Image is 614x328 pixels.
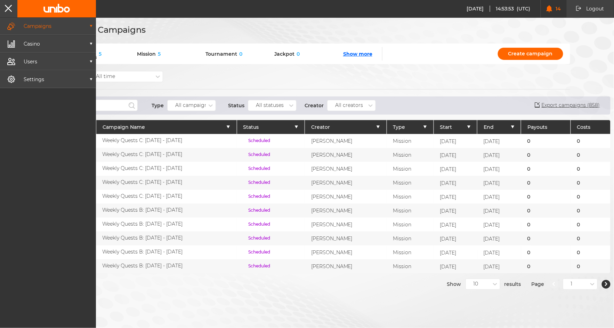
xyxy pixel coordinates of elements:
p: Costs [577,124,604,130]
div: 0 [521,176,571,190]
span: [DATE] [440,166,456,172]
p: [PERSON_NAME] [311,180,353,186]
div: 0 [571,162,611,176]
button: Start [440,124,471,130]
span: Campaign Name [103,124,145,130]
p: Weekly Quests C: [DATE] - [DATE] [102,179,182,185]
p: [PERSON_NAME] [311,235,353,242]
p: Users [16,59,89,64]
p: Weekly Quests B: [DATE] - [DATE] [102,207,183,213]
span: [DATE] [440,138,456,145]
span: [DATE] [467,6,490,12]
p: Scheduled [243,207,275,214]
div: 10 [474,281,478,287]
p: Settings [16,77,89,82]
p: Scheduled [243,165,275,172]
div: Tournament [206,51,264,57]
p: Mission [393,138,411,144]
div: 0 [521,162,571,176]
span: 5 [156,51,161,57]
p: Status [228,102,244,109]
div: 0 [571,190,611,204]
p: Weekly Quests B: [DATE] - [DATE] [102,263,183,269]
p: Scheduled [243,193,275,200]
a: Create campaign [498,48,563,60]
span: Page [532,279,544,290]
div: 0 [571,259,611,273]
div: Mission [137,51,195,57]
span: [DATE] [440,264,456,270]
span: [DATE] [484,250,500,256]
p: Creator [305,102,324,109]
p: [PERSON_NAME] [311,249,353,256]
span: [DATE] [440,180,456,186]
span: [DATE] [484,194,500,200]
p: Scheduled [243,235,275,242]
span: End [484,124,494,130]
span: [DATE] [484,236,500,242]
span: [DATE] [484,264,500,270]
p: Mission [393,249,411,256]
span: [DATE] [484,208,500,214]
span: [DATE] [440,236,456,242]
p: Scheduled [243,263,275,270]
p: [PERSON_NAME] [311,194,353,200]
span: results [504,279,521,290]
p: Weekly Quests B: [DATE] - [DATE] [102,249,183,255]
span: [DATE] [484,152,500,158]
span: [DATE] [484,222,500,228]
div: All time [96,74,115,80]
span: Start [440,124,452,130]
p: Mission [393,208,411,214]
div: 0 [571,148,611,162]
p: Weekly Quests C: [DATE] - [DATE] [102,165,182,171]
div: 0 [521,190,571,204]
h1: Manage Campaigns [61,23,146,36]
div: Jackpot [274,51,333,57]
div: 0 [571,176,611,190]
span: 14 [552,6,561,12]
p: Weekly Quests B: [DATE] - [DATE] [102,221,183,227]
span: 14:53:53 [496,6,517,12]
span: 0 [294,51,300,57]
p: Type [152,102,164,109]
span: Type [393,124,405,130]
div: All creators [335,102,363,108]
div: All campaigns [175,102,210,108]
p: Scheduled [243,221,275,228]
p: Mission [393,235,411,242]
div: 0 [521,232,571,245]
button: Status [243,124,299,130]
div: 0 [571,134,611,148]
p: Campaigns [16,24,89,29]
p: [PERSON_NAME] [311,152,353,158]
div: 0 [571,204,611,218]
span: Status [243,124,259,130]
p: Mission [393,166,411,172]
p: [PERSON_NAME] [311,166,353,172]
div: 0 [521,134,571,148]
span: [DATE] [484,166,500,172]
img: Unibo [40,4,74,13]
div: 0 [521,259,571,273]
div: 0 [521,204,571,218]
span: Show [447,279,461,290]
div: All statuses [256,102,284,108]
p: Mission [393,221,411,228]
div: 0 [521,218,571,232]
p: [PERSON_NAME] [311,208,353,214]
p: Weekly Quests C: [DATE] - [DATE] [102,151,182,157]
span: [DATE] [440,250,456,256]
span: 5 [97,51,102,57]
span: [DATE] [440,152,456,158]
p: Weekly Quests B: [DATE] - [DATE] [102,235,183,241]
p: Payouts [527,124,564,130]
div: 0 [571,232,611,245]
p: Weekly Quests C: [DATE] - [DATE] [102,137,182,143]
span: (UTC) [517,6,531,12]
p: Scheduled [243,179,275,186]
p: [PERSON_NAME] [311,138,353,144]
p: Mission [393,194,411,200]
span: [DATE] [440,222,456,228]
p: Casino [16,41,89,46]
